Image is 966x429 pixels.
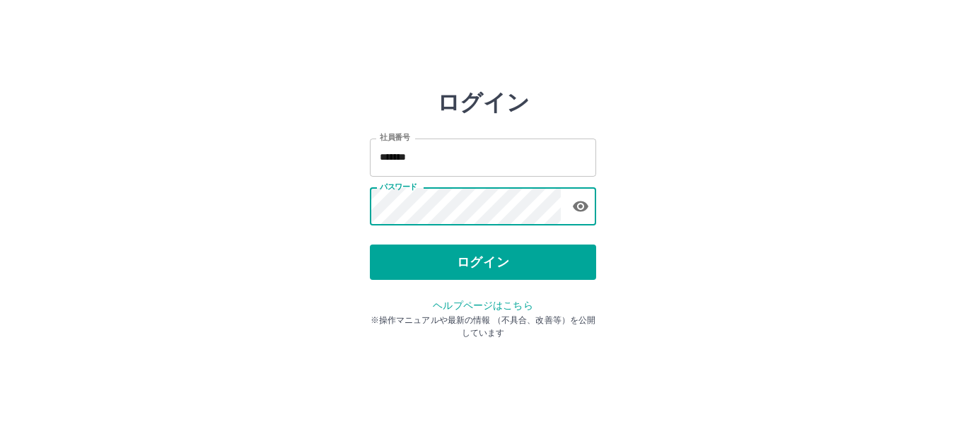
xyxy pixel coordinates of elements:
h2: ログイン [437,89,530,116]
button: ログイン [370,245,596,280]
p: ※操作マニュアルや最新の情報 （不具合、改善等）を公開しています [370,314,596,339]
label: パスワード [380,182,417,192]
label: 社員番号 [380,132,409,143]
a: ヘルプページはこちら [433,300,533,311]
